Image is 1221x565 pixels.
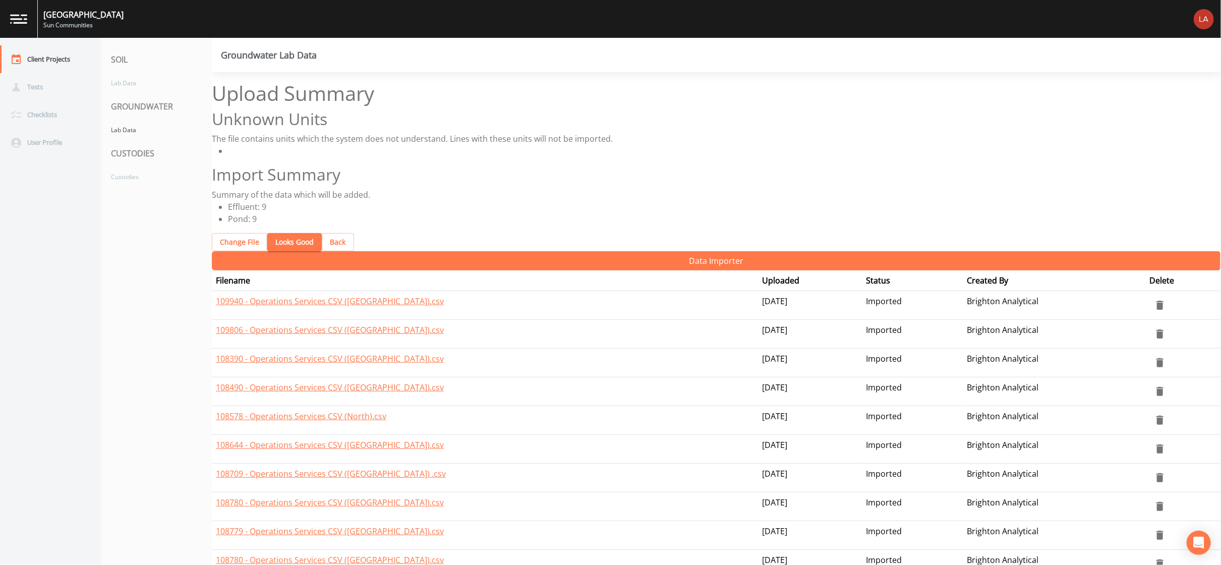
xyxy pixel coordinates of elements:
a: 108709 - Operations Services CSV ([GEOGRAPHIC_DATA]) .csv [216,468,446,479]
td: Brighton Analytical [963,377,1146,406]
div: CUSTODIES [101,139,212,167]
td: Imported [862,464,963,492]
button: delete [1150,381,1170,402]
button: Looks Good [267,233,322,252]
button: delete [1150,410,1170,430]
a: Lab Data [101,74,202,92]
button: Back [322,233,354,252]
td: Imported [862,521,963,550]
img: logo [10,14,27,24]
div: SOIL [101,45,212,74]
h1: Upload Summary [212,81,1221,105]
td: [DATE] [758,377,862,406]
td: [DATE] [758,406,862,435]
a: 108490 - Operations Services CSV ([GEOGRAPHIC_DATA]).csv [216,382,444,393]
td: Brighton Analytical [963,349,1146,377]
button: delete [1150,496,1170,517]
a: Lab Data [101,121,202,139]
div: Open Intercom Messenger [1187,531,1211,555]
td: Imported [862,291,963,320]
h2: Import Summary [212,165,1221,184]
div: Summary of the data which will be added. [212,189,1221,201]
td: Imported [862,320,963,349]
td: Brighton Analytical [963,406,1146,435]
td: [DATE] [758,464,862,492]
div: Groundwater Lab Data [221,51,317,59]
td: Brighton Analytical [963,464,1146,492]
div: GROUNDWATER [101,92,212,121]
div: [GEOGRAPHIC_DATA] [43,9,124,21]
button: delete [1150,468,1170,488]
td: [DATE] [758,435,862,464]
th: Delete [1146,270,1221,291]
img: bd2ccfa184a129701e0c260bc3a09f9b [1194,9,1214,29]
td: Brighton Analytical [963,320,1146,349]
td: Brighton Analytical [963,291,1146,320]
td: Brighton Analytical [963,435,1146,464]
a: 108779 - Operations Services CSV ([GEOGRAPHIC_DATA]).csv [216,526,444,537]
a: Custodies [101,167,202,186]
th: Filename [212,270,758,291]
td: Brighton Analytical [963,492,1146,521]
th: Uploaded [758,270,862,291]
a: 109940 - Operations Services CSV ([GEOGRAPHIC_DATA]).csv [216,296,444,307]
td: Imported [862,435,963,464]
button: delete [1150,295,1170,315]
a: 108644 - Operations Services CSV ([GEOGRAPHIC_DATA]).csv [216,439,444,450]
li: Pond: 9 [228,213,1221,225]
td: Imported [862,377,963,406]
button: delete [1150,439,1170,459]
div: The file contains units which the system does not understand. Lines with these units will not be ... [212,133,1221,145]
td: Imported [862,492,963,521]
button: delete [1150,525,1170,545]
th: Created By [963,270,1146,291]
li: Effluent: 9 [228,201,1221,213]
a: 108390 - Operations Services CSV ([GEOGRAPHIC_DATA]).csv [216,353,444,364]
a: 108780 - Operations Services CSV ([GEOGRAPHIC_DATA]).csv [216,497,444,508]
td: [DATE] [758,349,862,377]
td: [DATE] [758,291,862,320]
button: Data Importer [212,251,1221,270]
td: Brighton Analytical [963,521,1146,550]
th: Status [862,270,963,291]
div: Sun Communities [43,21,124,30]
a: 109806 - Operations Services CSV ([GEOGRAPHIC_DATA]).csv [216,324,444,335]
td: [DATE] [758,521,862,550]
button: delete [1150,324,1170,344]
button: delete [1150,353,1170,373]
td: [DATE] [758,492,862,521]
td: Imported [862,406,963,435]
a: 108578 - Operations Services CSV (North).csv [216,411,386,422]
button: Change File [212,233,267,252]
td: Imported [862,349,963,377]
h2: Unknown Units [212,109,1221,129]
td: [DATE] [758,320,862,349]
